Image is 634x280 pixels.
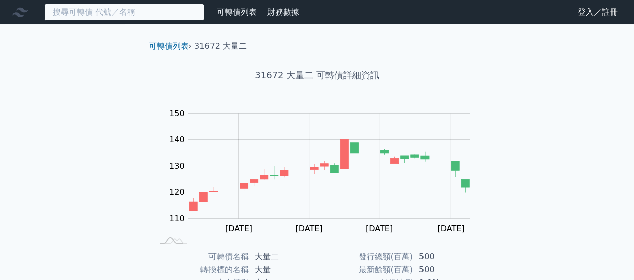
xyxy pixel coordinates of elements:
[44,4,204,21] input: 搜尋可轉債 代號／名稱
[169,109,185,118] tspan: 150
[149,40,192,52] li: ›
[153,250,249,263] td: 可轉債名稱
[413,263,482,276] td: 500
[169,161,185,171] tspan: 130
[149,41,189,51] a: 可轉債列表
[225,224,252,233] tspan: [DATE]
[169,214,185,223] tspan: 110
[164,109,485,233] g: Chart
[169,135,185,144] tspan: 140
[141,68,494,82] h1: 31672 大量二 可轉債詳細資訊
[413,250,482,263] td: 500
[437,224,464,233] tspan: [DATE]
[169,187,185,197] tspan: 120
[194,40,247,52] li: 31672 大量二
[570,4,626,20] a: 登入／註冊
[249,263,317,276] td: 大量
[295,224,322,233] tspan: [DATE]
[249,250,317,263] td: 大量二
[189,139,469,211] g: Series
[217,7,257,17] a: 可轉債列表
[153,263,249,276] td: 轉換標的名稱
[267,7,299,17] a: 財務數據
[366,224,393,233] tspan: [DATE]
[317,250,413,263] td: 發行總額(百萬)
[317,263,413,276] td: 最新餘額(百萬)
